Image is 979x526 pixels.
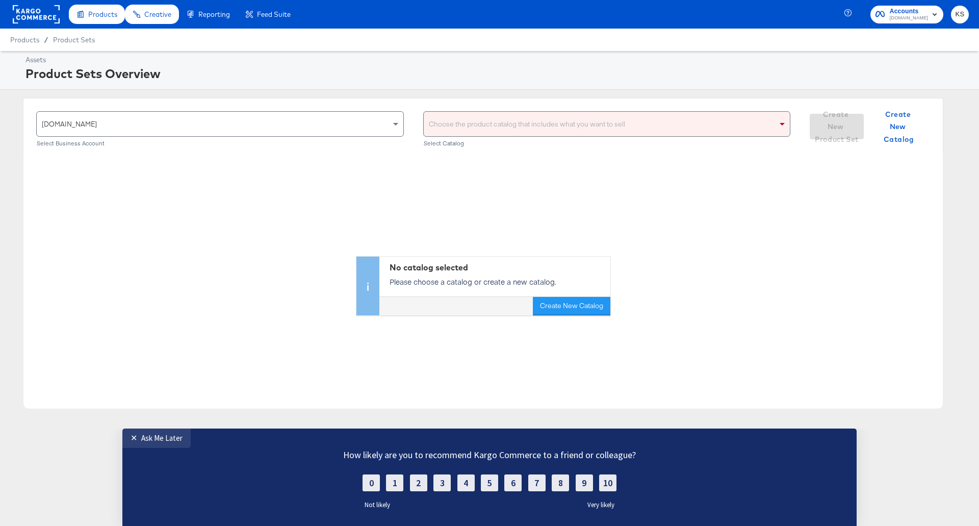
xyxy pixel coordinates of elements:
div: No catalog selected [390,262,605,273]
span: Products [88,10,117,18]
label: Not likely [357,72,390,81]
label: 3 [433,46,451,63]
button: Create New Catalog [872,114,926,139]
label: 8 [552,46,569,63]
div: Ask Me Later [141,5,183,14]
div: Choose the product catalog that includes what you want to sell [424,112,790,136]
label: 0 [363,46,380,63]
span: / [39,36,53,44]
label: 1 [386,46,403,63]
span: Creative [144,10,171,18]
button: Accounts[DOMAIN_NAME] [870,6,943,23]
div: Assets [25,55,966,65]
label: Very likely [587,72,622,81]
a: Product Sets [53,36,95,44]
div: Select Business Account [36,140,404,147]
button: Create New Catalog [533,297,610,316]
label: 10 [599,46,616,63]
div: Select Catalog [423,140,791,147]
div: Product Sets Overview [25,65,966,82]
div: ✕ [131,4,141,14]
label: 2 [410,46,427,63]
span: Reporting [198,10,230,18]
span: [DOMAIN_NAME] [42,119,97,129]
label: 5 [481,46,498,63]
span: [DOMAIN_NAME] [890,14,928,22]
label: 4 [457,46,475,63]
span: Feed Suite [257,10,291,18]
label: 6 [504,46,522,63]
label: 7 [528,46,546,63]
span: Create New Catalog [876,108,922,146]
p: Please choose a catalog or create a new catalog. [390,277,605,287]
span: Accounts [890,6,928,17]
button: KS [951,6,969,23]
label: 9 [576,46,593,63]
span: Products [10,36,39,44]
span: KS [955,9,965,20]
div: How likely are you to recommend Kargo Commerce to a friend or colleague? [311,20,668,32]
